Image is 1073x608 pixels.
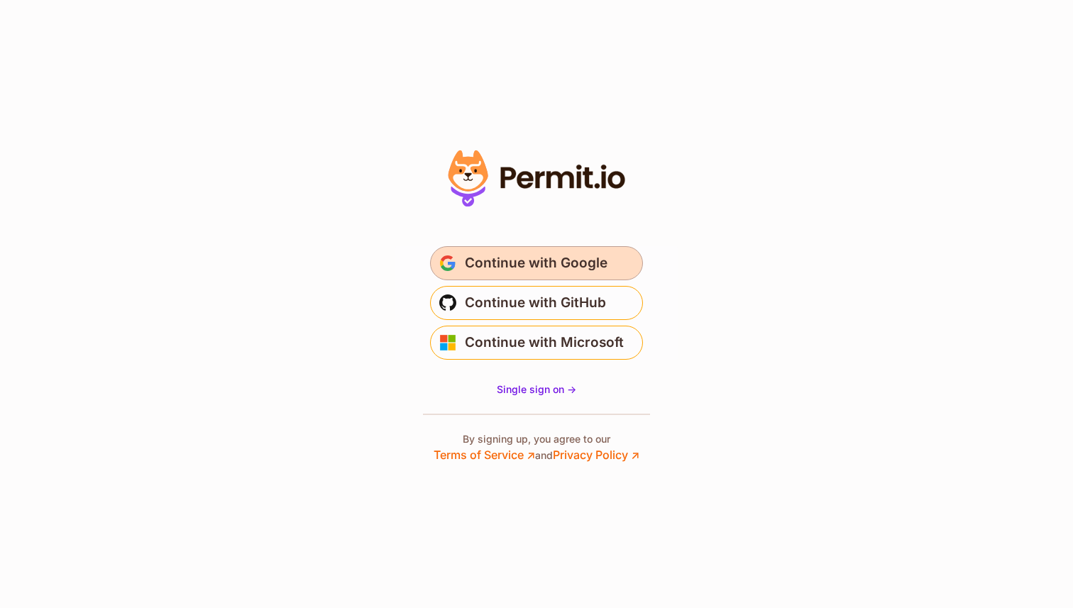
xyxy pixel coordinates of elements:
[430,286,643,320] button: Continue with GitHub
[465,252,607,275] span: Continue with Google
[497,382,576,397] a: Single sign on ->
[553,448,639,462] a: Privacy Policy ↗
[434,432,639,463] p: By signing up, you agree to our and
[434,448,535,462] a: Terms of Service ↗
[430,246,643,280] button: Continue with Google
[497,383,576,395] span: Single sign on ->
[465,292,606,314] span: Continue with GitHub
[465,331,624,354] span: Continue with Microsoft
[430,326,643,360] button: Continue with Microsoft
